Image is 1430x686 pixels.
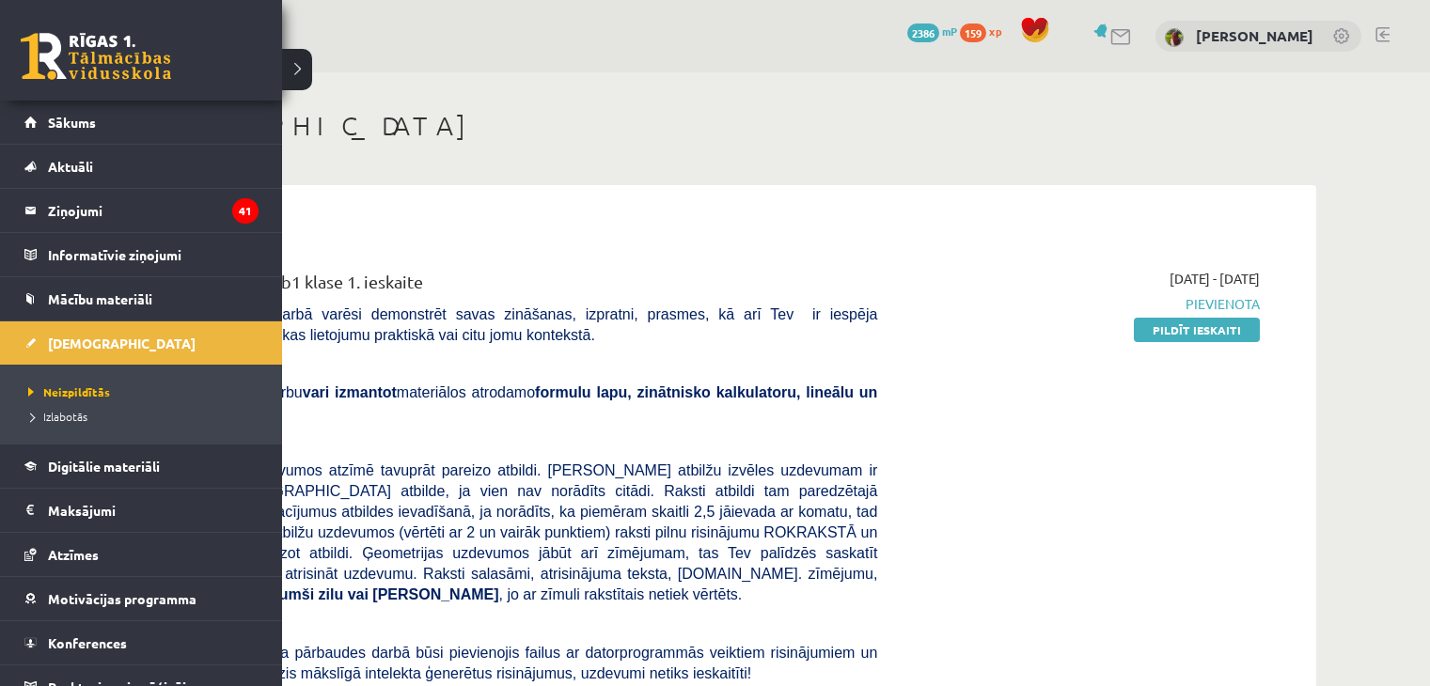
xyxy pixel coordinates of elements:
span: Aktuāli [48,158,93,175]
a: Neizpildītās [24,383,263,400]
a: 159 xp [960,23,1011,39]
span: [PERSON_NAME] darbā varēsi demonstrēt savas zināšanas, izpratni, prasmes, kā arī Tev ir iespēja d... [141,306,877,343]
img: Kseņija Gordaja [1165,28,1184,47]
span: Sākums [48,114,96,131]
span: Digitālie materiāli [48,458,160,475]
a: Sākums [24,101,259,144]
h1: [DEMOGRAPHIC_DATA] [113,110,1316,142]
a: Pildīt ieskaiti [1134,318,1260,342]
a: Maksājumi [24,489,259,532]
span: [DEMOGRAPHIC_DATA] [48,335,196,351]
span: mP [942,23,957,39]
a: Digitālie materiāli [24,444,259,488]
span: Atzīmes [48,546,99,563]
i: 41 [232,198,259,224]
span: 2386 [907,23,939,42]
span: Atbilžu izvēles uzdevumos atzīmē tavuprāt pareizo atbildi. [PERSON_NAME] atbilžu izvēles uzdevuma... [141,462,877,602]
span: xp [989,23,1001,39]
b: tumši zilu vai [PERSON_NAME] [274,586,498,602]
a: Atzīmes [24,533,259,576]
span: [DATE] - [DATE] [1170,269,1260,288]
a: [DEMOGRAPHIC_DATA] [24,321,259,365]
a: Mācību materiāli [24,277,259,320]
a: Aktuāli [24,145,259,188]
span: Neizpildītās [24,384,110,399]
a: 2386 mP [907,23,957,39]
legend: Informatīvie ziņojumi [48,233,259,276]
a: Ziņojumi41 [24,189,259,232]
span: Konferences [48,634,127,651]
span: Motivācijas programma [48,590,196,607]
span: Veicot pārbaudes darbu materiālos atrodamo [141,384,877,421]
span: , ja pārbaudes darbā būsi pievienojis failus ar datorprogrammās veiktiem risinājumiem un zīmējumi... [141,645,877,681]
span: Pievienota [905,294,1260,314]
a: Informatīvie ziņojumi [24,233,259,276]
a: Izlabotās [24,408,263,425]
a: Konferences [24,621,259,664]
span: Mācību materiāli [48,290,152,307]
legend: Maksājumi [48,489,259,532]
a: [PERSON_NAME] [1196,26,1313,45]
a: Motivācijas programma [24,577,259,620]
span: Izlabotās [24,409,87,424]
a: Rīgas 1. Tālmācības vidusskola [21,33,171,80]
span: 159 [960,23,986,42]
legend: Ziņojumi [48,189,259,232]
div: Matemātika JK 12.b1 klase 1. ieskaite [141,269,877,304]
b: vari izmantot [303,384,397,400]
